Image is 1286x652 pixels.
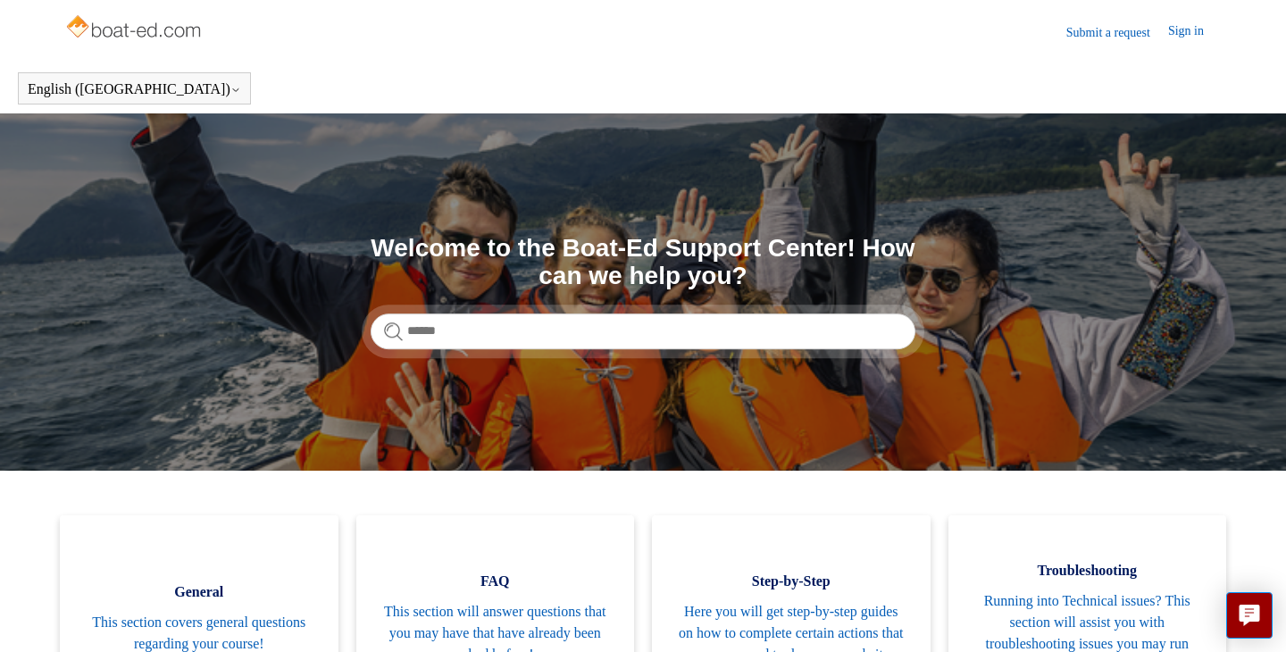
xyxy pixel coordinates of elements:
a: Sign in [1168,21,1222,43]
h1: Welcome to the Boat-Ed Support Center! How can we help you? [371,235,915,290]
a: Submit a request [1066,23,1168,42]
button: Live chat [1226,592,1273,639]
span: Troubleshooting [975,560,1200,581]
img: Boat-Ed Help Center home page [64,11,206,46]
button: English ([GEOGRAPHIC_DATA]) [28,81,241,97]
input: Search [371,313,915,349]
span: Step-by-Step [679,571,904,592]
span: General [87,581,312,603]
span: FAQ [383,571,608,592]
